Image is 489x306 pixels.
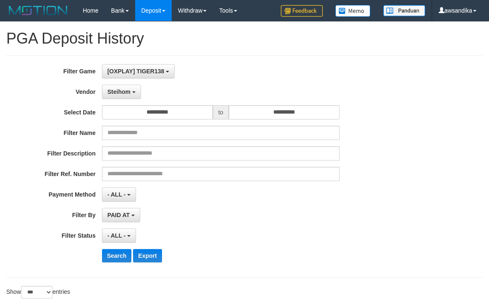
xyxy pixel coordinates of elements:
label: Show entries [6,286,70,298]
span: [OXPLAY] TIGER138 [107,68,165,75]
button: [OXPLAY] TIGER138 [102,64,175,78]
button: Steihom [102,85,141,99]
span: - ALL - [107,232,126,239]
select: Showentries [21,286,52,298]
img: Button%20Memo.svg [335,5,371,17]
span: Steihom [107,88,131,95]
button: Search [102,249,132,262]
img: panduan.png [383,5,425,16]
img: Feedback.jpg [281,5,323,17]
h1: PGA Deposit History [6,30,483,47]
img: MOTION_logo.png [6,4,70,17]
button: Export [133,249,162,262]
button: - ALL - [102,187,136,202]
span: to [213,105,229,119]
button: - ALL - [102,228,136,243]
span: PAID AT [107,212,130,218]
button: PAID AT [102,208,140,222]
span: - ALL - [107,191,126,198]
